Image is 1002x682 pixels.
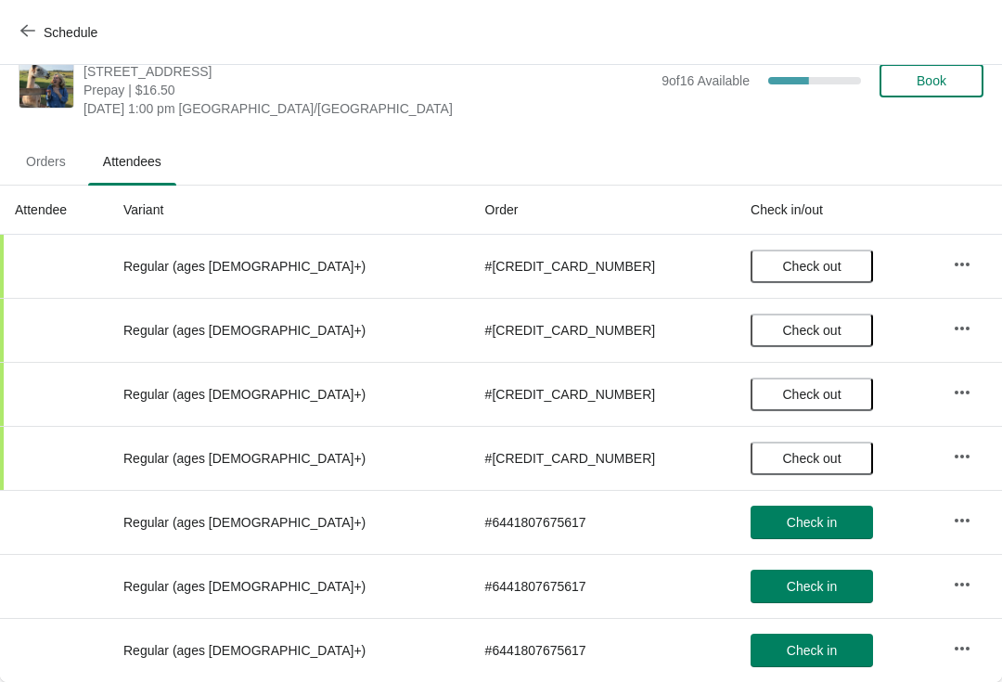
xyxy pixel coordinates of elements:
td: Regular (ages [DEMOGRAPHIC_DATA]+) [109,554,470,618]
span: Check in [787,579,837,594]
button: Check in [751,570,873,603]
img: Tales of the Twist - Alpacas from Farm to Yarn [19,54,73,108]
td: Regular (ages [DEMOGRAPHIC_DATA]+) [109,426,470,490]
span: Book [917,73,946,88]
th: Order [470,186,736,235]
td: # [CREDIT_CARD_NUMBER] [470,298,736,362]
span: [STREET_ADDRESS] [83,62,652,81]
span: Check in [787,515,837,530]
td: # 6441807675617 [470,490,736,554]
span: Check out [782,259,841,274]
span: Prepay | $16.50 [83,81,652,99]
button: Check out [751,314,873,347]
button: Check in [751,506,873,539]
td: Regular (ages [DEMOGRAPHIC_DATA]+) [109,362,470,426]
td: # [CREDIT_CARD_NUMBER] [470,362,736,426]
td: Regular (ages [DEMOGRAPHIC_DATA]+) [109,235,470,298]
button: Check out [751,442,873,475]
button: Check out [751,250,873,283]
button: Check out [751,378,873,411]
span: Check out [782,451,841,466]
td: # [CREDIT_CARD_NUMBER] [470,235,736,298]
td: Regular (ages [DEMOGRAPHIC_DATA]+) [109,298,470,362]
button: Book [880,64,983,97]
span: Orders [11,145,81,178]
td: # 6441807675617 [470,554,736,618]
span: [DATE] 1:00 pm [GEOGRAPHIC_DATA]/[GEOGRAPHIC_DATA] [83,99,652,118]
span: Attendees [88,145,176,178]
span: 9 of 16 Available [662,73,750,88]
span: Check in [787,643,837,658]
td: Regular (ages [DEMOGRAPHIC_DATA]+) [109,490,470,554]
td: Regular (ages [DEMOGRAPHIC_DATA]+) [109,618,470,682]
span: Schedule [44,25,97,40]
th: Variant [109,186,470,235]
td: # [CREDIT_CARD_NUMBER] [470,426,736,490]
button: Schedule [9,16,112,49]
td: # 6441807675617 [470,618,736,682]
button: Check in [751,634,873,667]
span: Check out [782,323,841,338]
th: Check in/out [736,186,938,235]
span: Check out [782,387,841,402]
